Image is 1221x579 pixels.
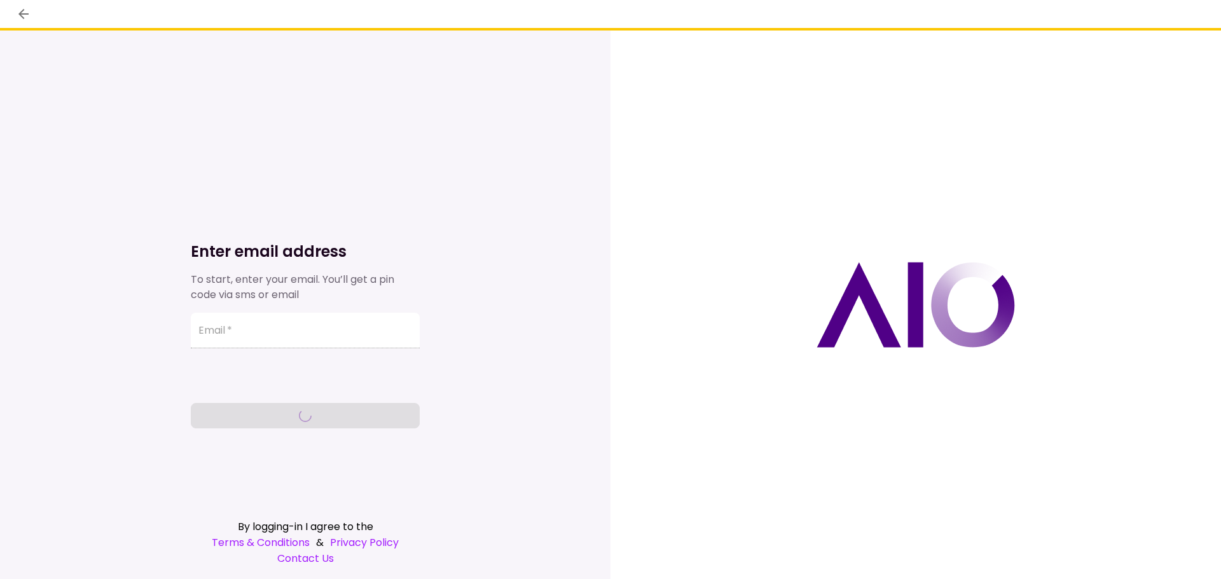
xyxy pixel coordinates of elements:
a: Privacy Policy [330,535,399,550]
a: Contact Us [191,550,420,566]
div: & [191,535,420,550]
button: back [13,3,34,25]
div: By logging-in I agree to the [191,519,420,535]
div: To start, enter your email. You’ll get a pin code via sms or email [191,272,420,303]
h1: Enter email address [191,242,420,262]
a: Terms & Conditions [212,535,310,550]
img: AIO logo [817,262,1015,348]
